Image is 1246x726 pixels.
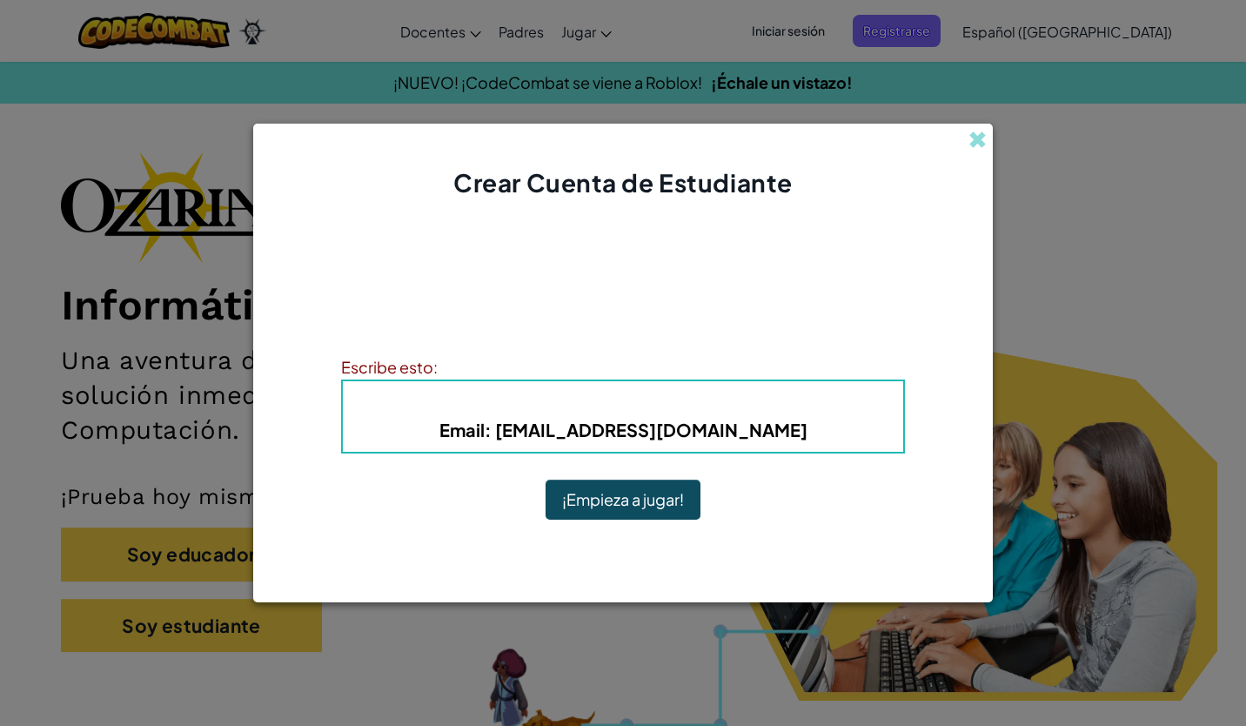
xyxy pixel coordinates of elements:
[341,354,905,380] div: Escribe esto:
[453,167,793,198] span: Crear Cuenta de Estudiante
[439,419,807,440] b: : [EMAIL_ADDRESS][DOMAIN_NAME]
[341,292,905,333] p: Escribe tu información para que no la olvides. Tu docente también puede ayudarte a restablecer tu...
[549,248,698,274] h4: ¡Cuenta Creada!
[486,393,761,413] b: : Maur_hre
[439,419,485,440] span: Email
[486,393,660,413] span: Nombre de usuario
[546,480,700,520] button: ¡Empieza a jugar!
